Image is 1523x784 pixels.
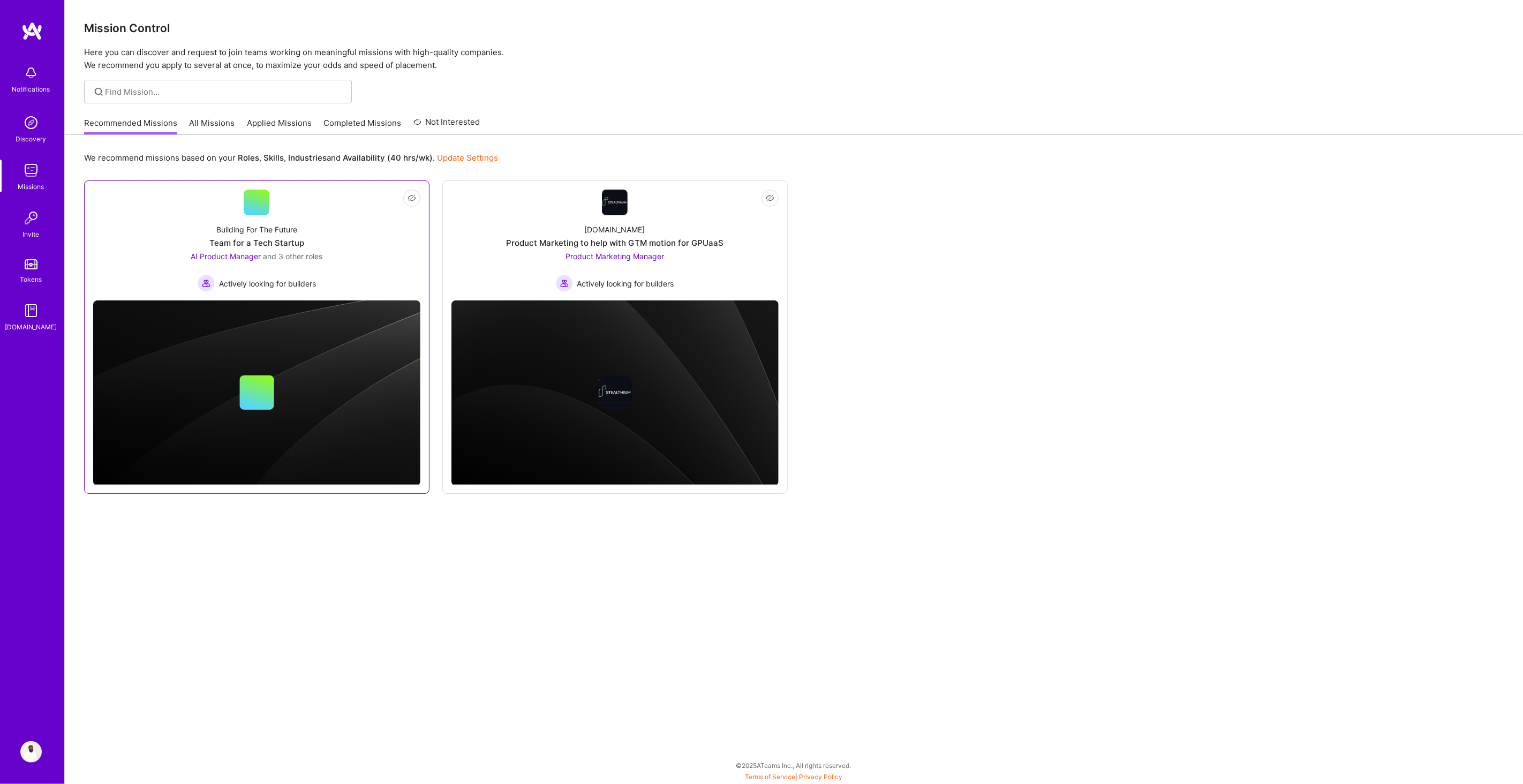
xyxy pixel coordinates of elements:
span: Actively looking for builders [577,278,674,289]
a: Privacy Policy [799,773,842,781]
h3: Mission Control [84,21,1504,35]
span: | [745,773,842,781]
a: Terms of Service [745,773,795,781]
i: icon SearchGrey [93,86,105,98]
img: guide book [20,300,42,321]
div: Discovery [16,133,47,145]
span: AI Product Manager [191,252,261,261]
span: and 3 other roles [263,252,322,261]
div: © 2025 ATeams Inc., All rights reserved. [64,752,1523,779]
div: Notifications [12,84,50,95]
img: bell [20,62,42,84]
a: Completed Missions [324,117,402,135]
p: We recommend missions based on your , , and . [84,152,498,163]
b: Industries [288,153,327,163]
img: discovery [20,112,42,133]
div: Tokens [20,274,42,285]
input: Find Mission... [105,86,344,97]
div: Building For The Future [216,224,297,235]
a: Company Logo[DOMAIN_NAME]Product Marketing to help with GTM motion for GPUaaSProduct Marketing Ma... [451,190,779,292]
b: Roles [238,153,259,163]
a: Applied Missions [247,117,312,135]
img: cover [93,300,420,485]
i: icon EyeClosed [766,194,774,202]
div: [DOMAIN_NAME] [5,321,57,333]
img: User Avatar [20,741,42,763]
span: Product Marketing Manager [566,252,664,261]
a: All Missions [190,117,235,135]
a: Update Settings [437,153,498,163]
img: Actively looking for builders [556,275,573,292]
div: [DOMAIN_NAME] [585,224,645,235]
img: Company Logo [602,190,628,215]
div: Invite [23,229,40,240]
b: Availability (40 hrs/wk) [343,153,433,163]
div: Product Marketing to help with GTM motion for GPUaaS [506,237,723,248]
img: logo [21,21,43,41]
span: Actively looking for builders [219,278,316,289]
img: teamwork [20,160,42,181]
img: Company logo [598,375,632,410]
div: Missions [18,181,44,192]
p: Here you can discover and request to join teams working on meaningful missions with high-quality ... [84,46,1504,72]
a: Building For The FutureTeam for a Tech StartupAI Product Manager and 3 other rolesActively lookin... [93,190,420,292]
b: Skills [263,153,284,163]
a: Not Interested [413,116,480,135]
img: tokens [25,259,37,269]
img: Invite [20,207,42,229]
a: User Avatar [18,741,44,763]
div: Team for a Tech Startup [209,237,304,248]
i: icon EyeClosed [408,194,416,202]
img: cover [451,300,779,485]
img: Actively looking for builders [198,275,215,292]
a: Recommended Missions [84,117,177,135]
